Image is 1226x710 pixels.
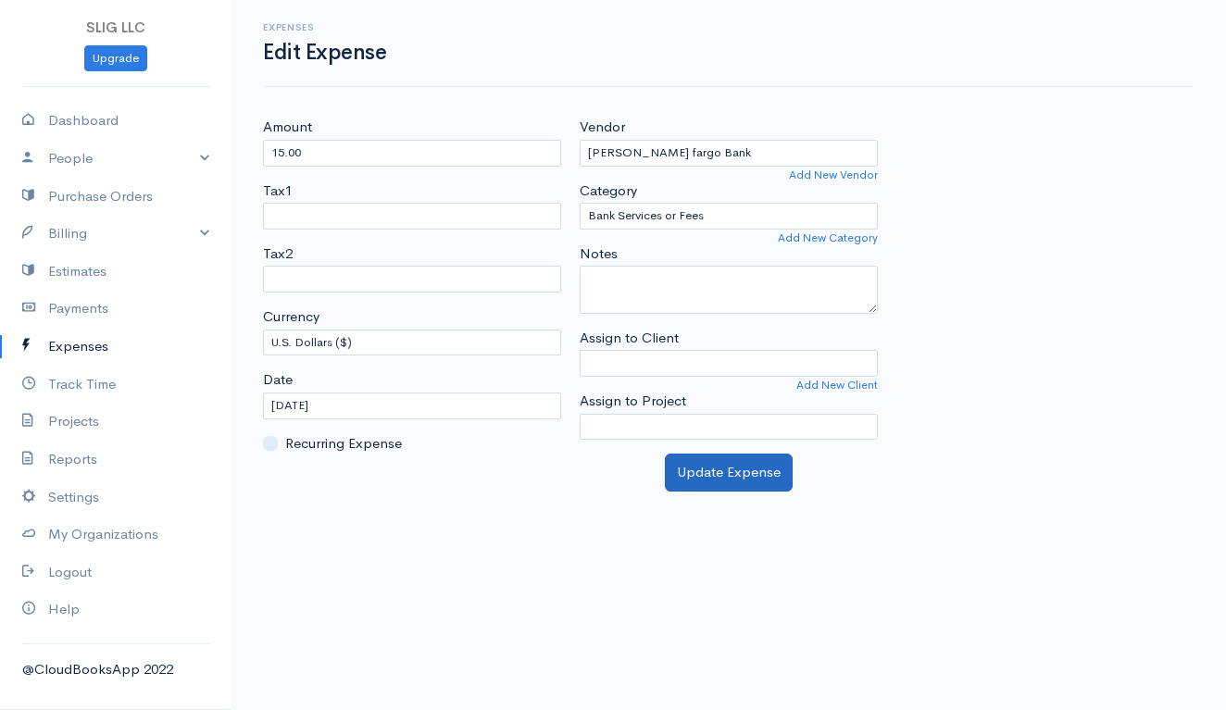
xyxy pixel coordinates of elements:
[796,377,878,393] a: Add New Client
[263,369,293,391] label: Date
[86,19,145,36] span: SLIG LLC
[22,659,209,680] div: @CloudBooksApp 2022
[285,433,402,455] label: Recurring Expense
[263,243,293,265] label: Tax2
[263,22,386,32] h6: Expenses
[263,181,293,202] label: Tax1
[665,454,793,492] button: Update Expense
[84,45,147,72] a: Upgrade
[580,181,637,202] label: Category
[263,306,319,328] label: Currency
[580,391,686,412] label: Assign to Project
[778,230,878,246] a: Add New Category
[789,167,878,183] a: Add New Vendor
[263,41,386,64] h1: Edit Expense
[580,328,679,349] label: Assign to Client
[580,243,618,265] label: Notes
[263,117,312,138] label: Amount
[580,117,625,138] label: Vendor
